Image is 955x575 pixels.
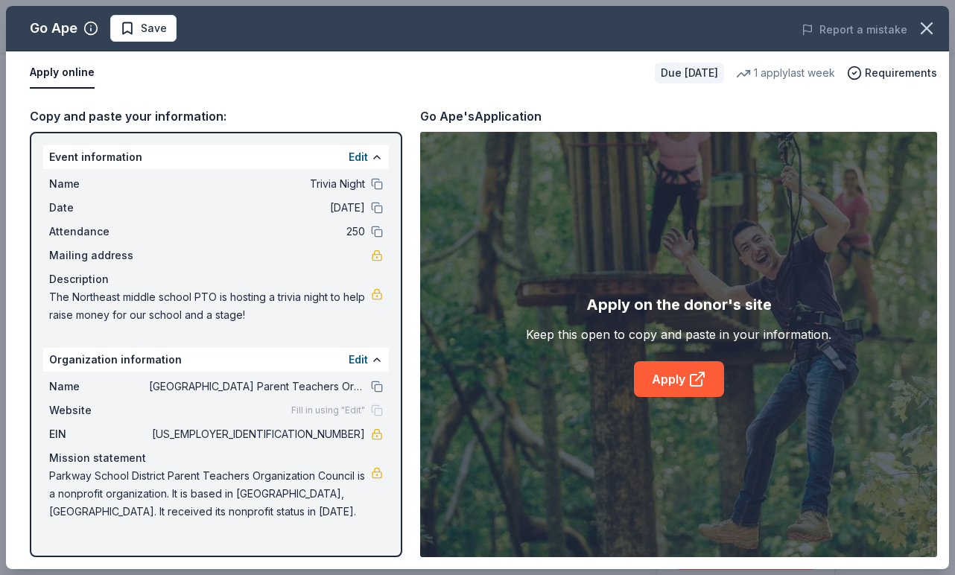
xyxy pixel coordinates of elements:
[49,199,149,217] span: Date
[30,107,402,126] div: Copy and paste your information:
[736,64,835,82] div: 1 apply last week
[110,15,177,42] button: Save
[149,223,365,241] span: 250
[847,64,937,82] button: Requirements
[655,63,724,83] div: Due [DATE]
[149,175,365,193] span: Trivia Night
[526,325,831,343] div: Keep this open to copy and paste in your information.
[49,247,149,264] span: Mailing address
[49,288,371,324] span: The Northeast middle school PTO is hosting a trivia night to help raise money for our school and ...
[30,57,95,89] button: Apply online
[49,449,383,467] div: Mission statement
[149,199,365,217] span: [DATE]
[49,425,149,443] span: EIN
[49,378,149,395] span: Name
[634,361,724,397] a: Apply
[149,425,365,443] span: [US_EMPLOYER_IDENTIFICATION_NUMBER]
[141,19,167,37] span: Save
[49,175,149,193] span: Name
[865,64,937,82] span: Requirements
[420,107,542,126] div: Go Ape's Application
[43,145,389,169] div: Event information
[349,148,368,166] button: Edit
[30,16,77,40] div: Go Ape
[43,348,389,372] div: Organization information
[586,293,772,317] div: Apply on the donor's site
[291,404,365,416] span: Fill in using "Edit"
[49,270,383,288] div: Description
[349,351,368,369] button: Edit
[49,223,149,241] span: Attendance
[49,467,371,521] span: Parkway School District Parent Teachers Organization Council is a nonprofit organization. It is b...
[802,21,907,39] button: Report a mistake
[49,401,149,419] span: Website
[149,378,365,395] span: [GEOGRAPHIC_DATA] Parent Teachers Organization Council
